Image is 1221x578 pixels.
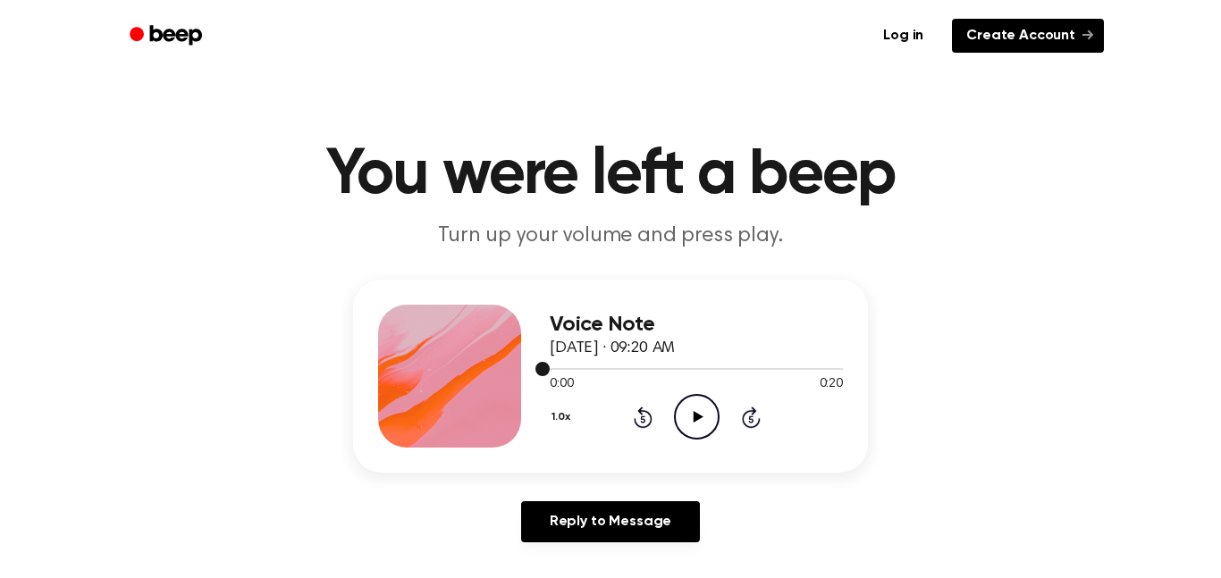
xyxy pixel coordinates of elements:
h3: Voice Note [550,313,843,337]
span: [DATE] · 09:20 AM [550,340,675,356]
a: Reply to Message [521,501,700,542]
span: 0:20 [820,375,843,394]
span: 0:00 [550,375,573,394]
a: Create Account [952,19,1104,53]
p: Turn up your volume and press play. [267,222,954,251]
h1: You were left a beep [153,143,1068,207]
a: Log in [865,15,941,56]
a: Beep [117,19,218,54]
button: 1.0x [550,402,577,432]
